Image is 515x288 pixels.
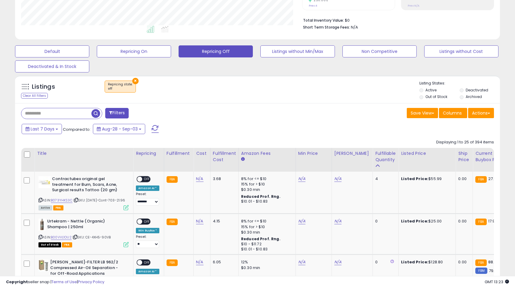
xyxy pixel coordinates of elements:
[334,218,342,224] a: N/A
[38,176,129,210] div: ASIN:
[213,259,234,265] div: 6.05
[213,219,234,224] div: 4.15
[334,176,342,182] a: N/A
[167,150,191,157] div: Fulfillment
[62,242,72,247] span: FBA
[443,110,462,116] span: Columns
[38,176,51,188] img: 31c9Khui-lL._SL40_.jpg
[241,194,280,199] b: Reduced Prof. Rng.
[334,259,342,265] a: N/A
[136,235,159,248] div: Preset:
[375,176,394,182] div: 4
[136,150,161,157] div: Repricing
[51,279,77,285] a: Terms of Use
[466,87,488,93] label: Deactivated
[73,198,125,203] span: | SKU: [DATE]-Cont-703-21.96
[63,127,90,132] span: Compared to:
[475,268,487,274] small: FBM
[241,247,291,252] div: $10.01 - $10.83
[51,235,72,240] a: B00VVL1OU2
[298,218,305,224] a: N/A
[401,218,428,224] b: Listed Price:
[401,150,453,157] div: Listed Price
[401,219,451,224] div: $25.00
[309,4,317,8] small: Prev: 4
[38,219,129,247] div: ASIN:
[15,45,89,57] button: Default
[458,176,468,182] div: 0.00
[38,219,46,231] img: 41+x8Nlvn1L._SL40_.jpg
[241,199,291,204] div: $10.01 - $10.83
[241,259,291,265] div: 12%
[241,187,291,192] div: $0.30 min
[136,269,159,274] div: Amazon AI *
[196,150,208,157] div: Cost
[52,176,125,195] b: Contractubex original gel treatment for Burn, Scars, Acne, Surgical results Tattoo (20 gm)
[105,108,129,118] button: Filters
[37,150,131,157] div: Title
[136,228,159,233] div: Win BuyBox *
[458,150,470,163] div: Ship Price
[375,150,396,163] div: Fulfillable Quantity
[298,176,305,182] a: N/A
[241,150,293,157] div: Amazon Fees
[6,279,104,285] div: seller snap | |
[425,87,437,93] label: Active
[351,24,358,30] span: N/A
[401,176,428,182] b: Listed Price:
[136,192,159,206] div: Preset:
[401,176,451,182] div: $55.99
[97,45,171,57] button: Repricing On
[179,45,253,57] button: Repricing Off
[419,81,500,86] p: Listing States:
[108,87,133,91] div: off
[78,279,104,285] a: Privacy Policy
[132,78,139,84] button: ×
[401,259,451,265] div: $128.80
[303,25,350,30] b: Short Term Storage Fees:
[475,150,506,163] div: Current Buybox Price
[241,224,291,230] div: 15% for > $10
[213,150,236,163] div: Fulfillment Cost
[31,126,54,132] span: Last 7 Days
[439,108,467,118] button: Columns
[72,235,111,240] span: | SKU: CE-4XH5-90VB
[488,218,498,224] span: 17.99
[458,259,468,265] div: 0.00
[436,139,494,145] div: Displaying 1 to 25 of 394 items
[375,219,394,224] div: 0
[466,94,482,99] label: Archived
[241,176,291,182] div: 8% for <= $10
[136,185,159,191] div: Amazon AI *
[425,94,447,99] label: Out of Stock
[38,259,49,271] img: 41zk1auZ8aL._SL40_.jpg
[489,268,499,274] span: 79.95
[196,259,203,265] a: N/A
[53,205,63,210] span: FBA
[342,45,417,57] button: Non Competitive
[167,259,178,266] small: FBA
[298,259,305,265] a: N/A
[51,198,72,203] a: B073YHKS3C
[458,219,468,224] div: 0.00
[408,4,419,8] small: Prev: N/A
[213,176,234,182] div: 3.68
[38,242,61,247] span: All listings that are currently out of stock and unavailable for purchase on Amazon
[241,265,291,271] div: $0.30 min
[6,279,28,285] strong: Copyright
[142,219,152,224] span: OFF
[241,157,245,162] small: Amazon Fees.
[38,205,52,210] span: All listings currently available for purchase on Amazon
[485,279,509,285] span: 2025-09-11 13:23 GMT
[260,45,335,57] button: Listings without Min/Max
[108,82,133,91] span: Repricing state :
[241,182,291,187] div: 15% for > $10
[241,219,291,224] div: 8% for <= $10
[241,236,280,241] b: Reduced Prof. Rng.
[241,230,291,235] div: $0.30 min
[47,219,120,231] b: Urtekram - Nettle (Organic) Shampoo | 250ml
[241,242,291,247] div: $10 - $11.72
[196,176,203,182] a: N/A
[22,124,62,134] button: Last 7 Days
[475,259,486,266] small: FBA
